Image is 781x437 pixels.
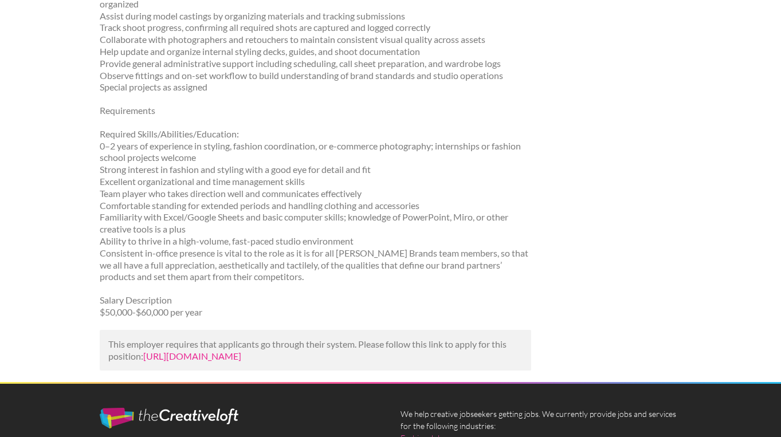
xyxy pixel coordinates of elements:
a: [URL][DOMAIN_NAME] [143,351,241,361]
p: This employer requires that applicants go through their system. Please follow this link to apply ... [108,338,523,363]
p: Required Skills/Abilities/Education: 0–2 years of experience in styling, fashion coordination, or... [100,128,531,283]
p: Requirements [100,105,531,117]
img: The Creative Loft [100,408,238,428]
p: Salary Description $50,000-$60,000 per year [100,294,531,318]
